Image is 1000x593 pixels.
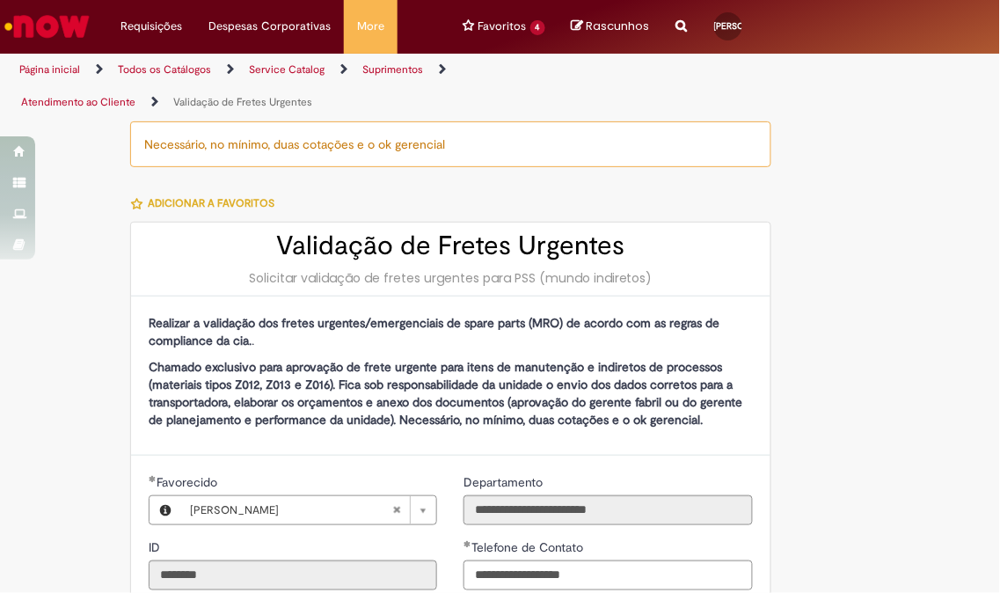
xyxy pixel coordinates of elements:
label: Somente leitura - Departamento [464,473,546,491]
span: Rascunhos [587,18,650,34]
input: ID [149,560,437,590]
span: 4 [530,20,545,35]
span: Necessários - Favorecido [157,474,221,490]
span: Adicionar a Favoritos [148,196,274,210]
a: Atendimento ao Cliente [21,95,135,109]
label: Somente leitura - ID [149,538,164,556]
a: Service Catalog [249,62,325,77]
a: Página inicial [19,62,80,77]
span: Requisições [120,18,182,35]
abbr: Limpar campo Favorecido [383,496,410,524]
a: Suprimentos [362,62,423,77]
input: Telefone de Contato [464,560,752,590]
span: Somente leitura - ID [149,539,164,555]
span: Despesas Corporativas [208,18,331,35]
span: Telefone de Contato [471,539,587,555]
h2: Validação de Fretes Urgentes [149,231,753,260]
span: [PERSON_NAME] [714,20,783,32]
input: Departamento [464,495,752,525]
strong: Realizar a validação dos fretes urgentes/emergenciais de spare parts (MRO) de acordo com as regra... [149,315,719,348]
span: [PERSON_NAME] [190,496,392,524]
a: Validação de Fretes Urgentes [173,95,312,109]
div: Solicitar validação de fretes urgentes para PSS (mundo indiretos) [149,269,753,287]
button: Adicionar a Favoritos [130,185,284,222]
img: ServiceNow [2,9,92,44]
p: . [149,314,753,349]
a: [PERSON_NAME]Limpar campo Favorecido [181,496,436,524]
ul: Trilhas de página [13,54,570,119]
span: More [357,18,384,35]
button: Favorecido, Visualizar este registro Jose Santos Amaral [150,496,181,524]
a: No momento, sua lista de rascunhos tem 0 Itens [572,18,650,34]
div: Necessário, no mínimo, duas cotações e o ok gerencial [130,121,771,167]
span: Favoritos [478,18,527,35]
span: Obrigatório Preenchido [149,475,157,482]
strong: Chamado exclusivo para aprovação de frete urgente para itens de manutenção e indiretos de process... [149,359,742,428]
span: Obrigatório Preenchido [464,540,471,547]
a: Todos os Catálogos [118,62,211,77]
span: Somente leitura - Departamento [464,474,546,490]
